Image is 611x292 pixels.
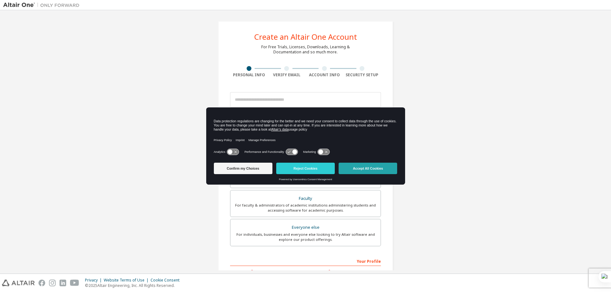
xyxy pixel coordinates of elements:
div: Faculty [234,194,377,203]
p: © 2025 Altair Engineering, Inc. All Rights Reserved. [85,283,183,288]
div: Verify Email [268,72,306,78]
img: instagram.svg [49,280,56,286]
div: Create an Altair One Account [254,33,357,41]
img: facebook.svg [39,280,45,286]
div: Privacy [85,278,104,283]
label: First Name [230,269,304,274]
div: Cookie Consent [151,278,183,283]
div: Account Info [305,72,343,78]
div: Security Setup [343,72,381,78]
div: Website Terms of Use [104,278,151,283]
img: altair_logo.svg [2,280,35,286]
div: For Free Trials, Licenses, Downloads, Learning & Documentation and so much more. [261,44,350,55]
div: Personal Info [230,72,268,78]
label: Last Name [307,269,381,274]
div: Your Profile [230,256,381,266]
img: youtube.svg [70,280,79,286]
img: Altair One [3,2,83,8]
div: Everyone else [234,223,377,232]
div: For faculty & administrators of academic institutions administering students and accessing softwa... [234,203,377,213]
img: linkedin.svg [60,280,66,286]
div: For individuals, businesses and everyone else looking to try Altair software and explore our prod... [234,232,377,242]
